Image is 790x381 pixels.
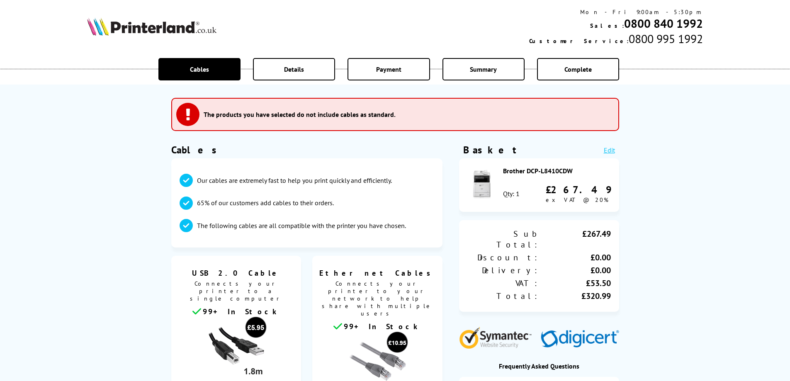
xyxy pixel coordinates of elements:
img: usb cable [205,316,267,379]
span: Customer Service: [529,37,629,45]
span: Ethernet Cables [318,268,436,278]
a: Edit [604,146,615,154]
p: 65% of our customers add cables to their orders. [197,198,334,207]
div: Brother DCP-L8410CDW [503,167,611,175]
div: Mon - Fri 9:00am - 5:30pm [529,8,703,16]
span: Summary [470,65,497,73]
div: VAT: [467,278,539,289]
div: £53.50 [539,278,611,289]
div: £320.99 [539,291,611,301]
div: £0.00 [539,265,611,276]
span: USB 2.0 Cable [177,268,295,278]
span: 0800 995 1992 [629,31,703,46]
img: Printerland Logo [87,17,216,36]
h3: The products you have selected do not include cables as standard. [204,110,396,119]
span: Complete [564,65,592,73]
span: Connects your printer to your network to help share with multiple users [316,278,438,321]
div: Qty: 1 [503,189,520,198]
div: £267.49 [539,228,611,250]
a: 0800 840 1992 [624,16,703,31]
div: Total: [467,291,539,301]
h1: Cables [171,143,442,156]
img: Symantec Website Security [459,325,537,349]
span: ex VAT @ 20% [546,196,608,204]
span: Sales: [590,22,624,29]
div: £0.00 [539,252,611,263]
div: Basket [463,143,517,156]
img: Digicert [541,330,619,349]
span: Cables [190,65,209,73]
div: Discount: [467,252,539,263]
div: Frequently Asked Questions [459,362,619,370]
img: Brother DCP-L8410CDW [467,170,496,199]
span: 99+ In Stock [344,322,421,331]
div: Sub Total: [467,228,539,250]
span: Payment [376,65,401,73]
span: Details [284,65,304,73]
div: £267.49 [546,183,611,196]
p: The following cables are all compatible with the printer you have chosen. [197,221,406,230]
span: Connects your printer to a single computer [175,278,297,306]
span: 99+ In Stock [203,307,280,316]
p: Our cables are extremely fast to help you print quickly and efficiently. [197,176,392,185]
div: Delivery: [467,265,539,276]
